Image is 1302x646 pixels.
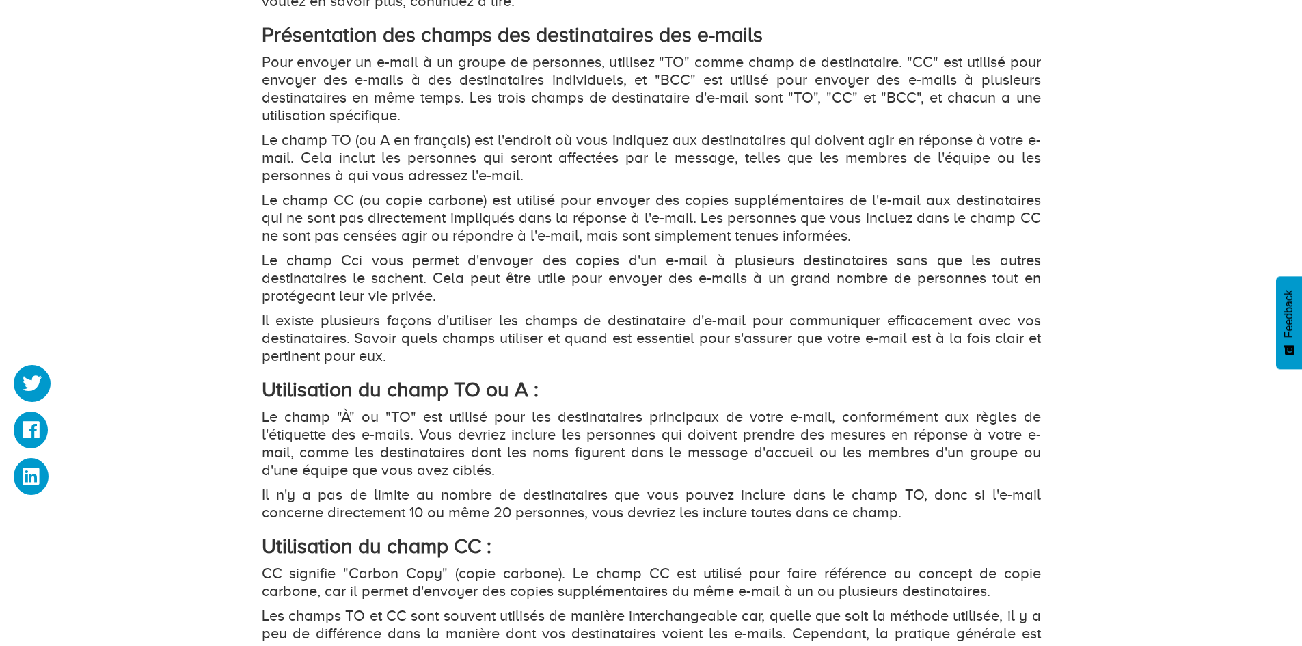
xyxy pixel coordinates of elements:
[262,191,1041,245] p: Le champ CC (ou copie carbone) est utilisé pour envoyer des copies supplémentaires de l'e-mail au...
[1234,578,1286,630] iframe: Drift Widget Chat Controller
[262,131,1041,185] p: Le champ TO (ou A en français) est l'endroit où vous indiquez aux destinataires qui doivent agir ...
[262,378,539,401] strong: Utilisation du champ TO ou A :
[1276,276,1302,369] button: Feedback - Afficher l’enquête
[262,53,1041,124] p: Pour envoyer un e-mail à un groupe de personnes, utilisez "TO" comme champ de destinataire. "CC" ...
[262,535,491,558] strong: Utilisation du champ CC :
[262,23,763,46] strong: Présentation des champs des destinataires des e-mails
[262,486,1041,522] p: Il n'y a pas de limite au nombre de destinataires que vous pouvez inclure dans le champ TO, donc ...
[262,408,1041,479] p: Le champ "À" ou "TO" est utilisé pour les destinataires principaux de votre e-mail, conformément ...
[262,312,1041,365] p: Il existe plusieurs façons d'utiliser les champs de destinataire d'e-mail pour communiquer effica...
[1283,290,1295,338] span: Feedback
[262,565,1041,600] p: CC signifie "Carbon Copy" (copie carbone). Le champ CC est utilisé pour faire référence au concep...
[262,252,1041,305] p: Le champ Cci vous permet d'envoyer des copies d'un e-mail à plusieurs destinataires sans que les ...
